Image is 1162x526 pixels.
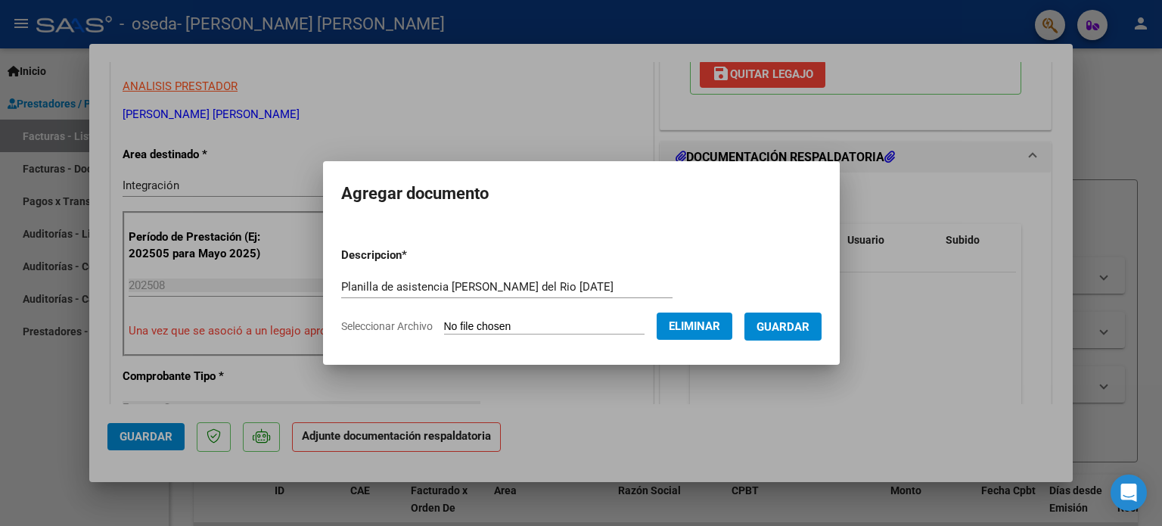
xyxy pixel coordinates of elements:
p: Descripcion [341,247,486,264]
span: Eliminar [669,319,720,333]
span: Seleccionar Archivo [341,320,433,332]
div: Open Intercom Messenger [1111,475,1147,511]
button: Eliminar [657,313,732,340]
span: Guardar [757,320,809,334]
h2: Agregar documento [341,179,822,208]
button: Guardar [744,313,822,341]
